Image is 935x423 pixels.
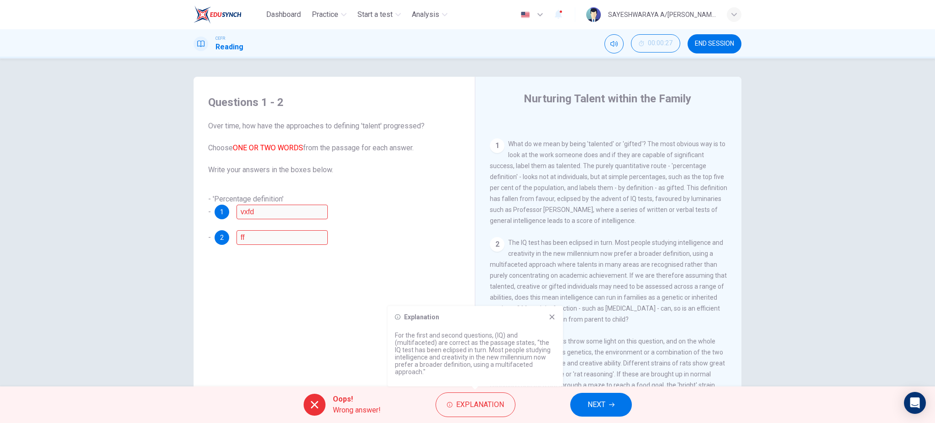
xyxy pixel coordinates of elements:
span: Explanation [456,398,504,411]
span: CEFR [215,35,225,42]
img: EduSynch logo [194,5,242,24]
img: en [520,11,531,18]
span: - 'Percentage definition' - [208,195,284,216]
span: END SESSION [695,40,734,48]
div: Open Intercom Messenger [904,392,926,414]
span: - [208,233,211,242]
p: For the first and second questions, (IQ) and (multifaceted) are correct as the passage states, “t... [395,332,556,375]
img: Profile picture [586,7,601,22]
span: 00:00:27 [648,40,672,47]
span: Start a test [357,9,393,20]
font: ONE OR TWO WORDS [233,143,303,152]
h4: Questions 1 - 2 [208,95,460,110]
span: Dashboard [266,9,301,20]
h6: Explanation [404,313,439,321]
div: Hide [631,34,680,53]
div: 1 [490,138,504,153]
div: Mute [604,34,624,53]
span: Practice [312,9,338,20]
span: Over time, how have the approaches to defining 'talent' progressed? Choose from the passage for e... [208,121,460,175]
span: The IQ test has been eclipsed in turn. Most people studying intelligence and creativity in the ne... [490,239,727,323]
span: What do we mean by being 'talented' or 'gifted'? The most obvious way is to look at the work some... [490,140,727,224]
span: NEXT [588,398,605,411]
span: 2 [220,234,224,241]
span: 1 [220,209,224,215]
span: Analysis [412,9,439,20]
span: Wrong answer! [333,405,381,416]
div: 2 [490,237,504,252]
div: SAYESHWARAYA A/[PERSON_NAME] [608,9,716,20]
h4: Nurturing Talent within the Family [524,91,691,106]
input: multifaceted; multifaceted approach; [236,230,328,245]
span: Oops! [333,394,381,405]
h1: Reading [215,42,243,53]
input: IQ; intelligence; IQ tests; IQ test; [236,205,328,219]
